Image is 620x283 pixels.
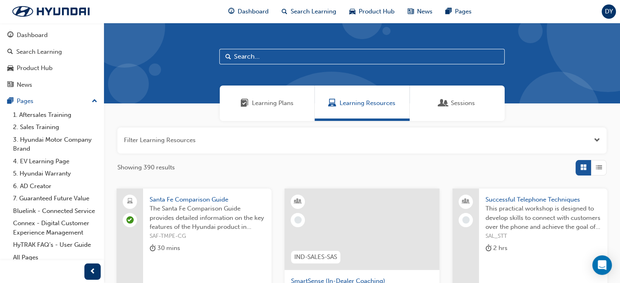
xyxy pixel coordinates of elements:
[410,86,505,121] a: SessionsSessions
[340,99,395,108] span: Learning Resources
[92,96,97,107] span: up-icon
[252,99,293,108] span: Learning Plans
[240,99,249,108] span: Learning Plans
[10,192,101,205] a: 7. Guaranteed Future Value
[3,61,101,76] a: Product Hub
[10,217,101,239] a: Connex - Digital Customer Experience Management
[219,49,505,64] input: Search...
[417,7,432,16] span: News
[485,195,601,204] span: Successful Telephone Techniques
[4,3,98,20] img: Trak
[315,86,410,121] a: Learning ResourcesLearning Resources
[592,255,612,275] div: Open Intercom Messenger
[594,136,600,145] button: Open the filter
[451,99,475,108] span: Sessions
[220,86,315,121] a: Learning PlansLearning Plans
[485,232,601,241] span: SAL_STT
[10,239,101,251] a: HyTRAK FAQ's - User Guide
[596,163,602,172] span: List
[3,94,101,109] button: Pages
[17,64,53,73] div: Product Hub
[602,4,616,19] button: DY
[127,196,133,207] span: laptop-icon
[485,243,507,253] div: 2 hrs
[150,243,180,253] div: 30 mins
[238,7,269,16] span: Dashboard
[295,196,301,207] span: learningResourceType_INSTRUCTOR_LED-icon
[463,196,469,207] span: people-icon
[10,251,101,264] a: All Pages
[3,44,101,59] a: Search Learning
[10,134,101,155] a: 3. Hyundai Motor Company Brand
[126,216,134,224] span: learningRecordVerb_COMPLETE-icon
[10,121,101,134] a: 2. Sales Training
[3,26,101,94] button: DashboardSearch LearningProduct HubNews
[7,98,13,105] span: pages-icon
[294,216,302,224] span: learningRecordVerb_NONE-icon
[3,77,101,92] a: News
[282,7,287,17] span: search-icon
[343,3,401,20] a: car-iconProduct Hub
[17,80,32,90] div: News
[291,7,336,16] span: Search Learning
[10,180,101,193] a: 6. AD Creator
[7,81,13,89] span: news-icon
[408,7,414,17] span: news-icon
[150,243,156,253] span: duration-icon
[294,252,337,262] span: IND-SALES-SAS
[349,7,355,17] span: car-icon
[7,32,13,39] span: guage-icon
[150,204,265,232] span: The Santa Fe Comparison Guide provides detailed information on the key features of the Hyundai pr...
[439,99,448,108] span: Sessions
[17,97,33,106] div: Pages
[10,167,101,180] a: 5. Hyundai Warranty
[485,243,492,253] span: duration-icon
[16,47,62,57] div: Search Learning
[10,205,101,217] a: Bluelink - Connected Service
[455,7,472,16] span: Pages
[462,216,470,224] span: learningRecordVerb_NONE-icon
[228,7,234,17] span: guage-icon
[117,163,175,172] span: Showing 390 results
[7,65,13,72] span: car-icon
[10,155,101,168] a: 4. EV Learning Page
[150,195,265,204] span: Santa Fe Comparison Guide
[485,204,601,232] span: This practical workshop is designed to develop skills to connect with customers over the phone an...
[401,3,439,20] a: news-iconNews
[439,3,478,20] a: pages-iconPages
[580,163,587,172] span: Grid
[150,232,265,241] span: SAF-TMPE-CG
[3,28,101,43] a: Dashboard
[7,48,13,56] span: search-icon
[328,99,336,108] span: Learning Resources
[275,3,343,20] a: search-iconSearch Learning
[359,7,395,16] span: Product Hub
[17,31,48,40] div: Dashboard
[90,267,96,277] span: prev-icon
[605,7,613,16] span: DY
[222,3,275,20] a: guage-iconDashboard
[446,7,452,17] span: pages-icon
[10,109,101,121] a: 1. Aftersales Training
[225,52,231,61] span: Search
